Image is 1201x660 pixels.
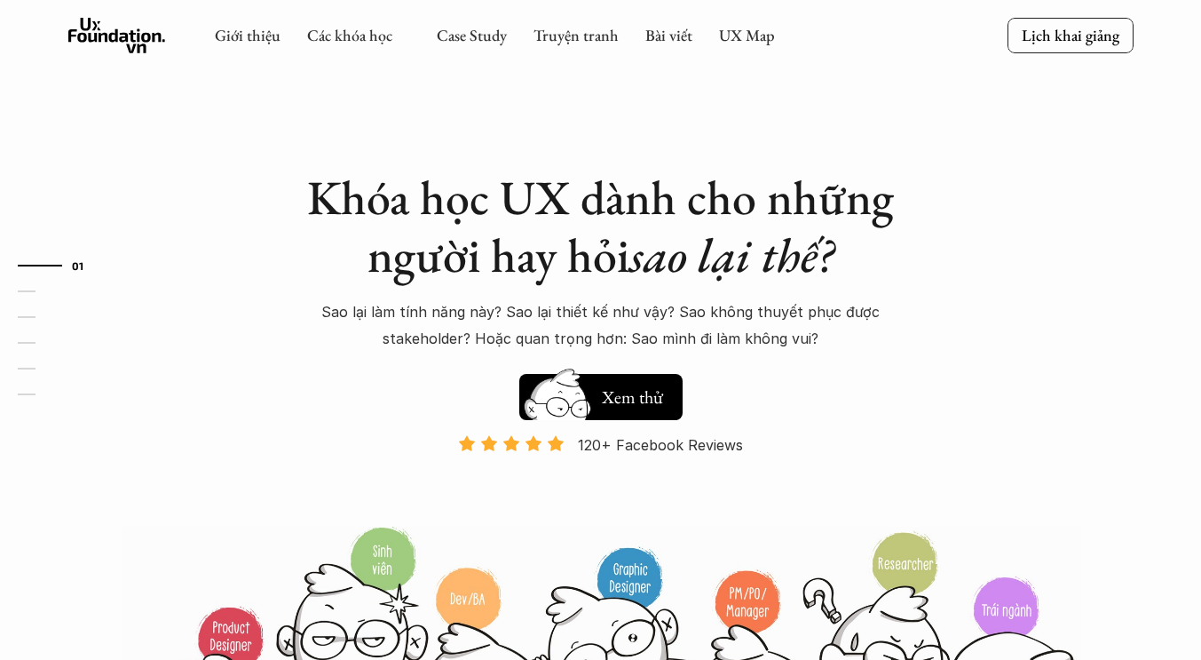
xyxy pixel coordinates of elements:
em: sao lại thế? [629,224,834,286]
h5: Xem thử [599,385,665,410]
a: 120+ Facebook Reviews [443,434,759,524]
h1: Khóa học UX dành cho những người hay hỏi [290,169,912,284]
a: Giới thiệu [215,25,280,45]
p: Lịch khai giảng [1022,25,1119,45]
a: Xem thử [519,365,683,420]
a: Các khóa học [307,25,392,45]
a: Truyện tranh [533,25,619,45]
p: 120+ Facebook Reviews [578,432,743,458]
a: 01 [18,255,102,276]
p: Sao lại làm tính năng này? Sao lại thiết kế như vậy? Sao không thuyết phục được stakeholder? Hoặc... [290,298,912,353]
a: Case Study [437,25,507,45]
strong: 01 [72,259,84,272]
a: Bài viết [645,25,692,45]
a: Lịch khai giảng [1007,18,1134,52]
a: UX Map [719,25,775,45]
